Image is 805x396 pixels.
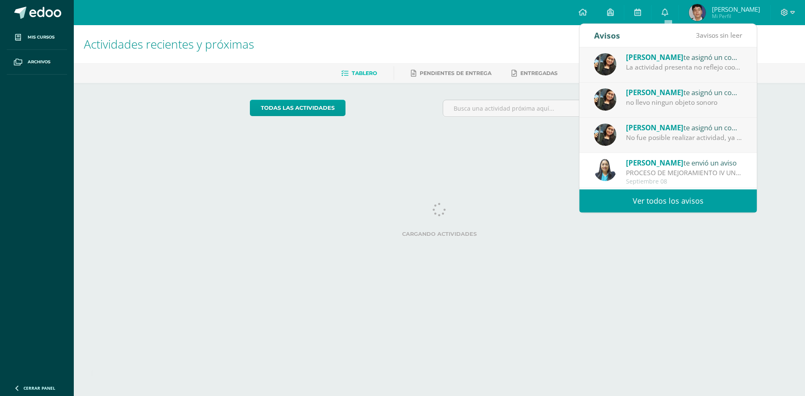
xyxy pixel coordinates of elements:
span: Tablero [352,70,377,76]
span: [PERSON_NAME] [626,158,683,168]
a: Ver todos los avisos [579,189,757,212]
div: te asignó un comentario en 'Mayumaná' para 'Expresión Artistica' [626,52,743,62]
div: PROCESO DE MEJORAMIENTO IV UNIDAD: Bendiciones a cada uno El día de hoy estará disponible el comp... [626,168,743,178]
span: Archivos [28,59,50,65]
span: Entregadas [520,70,558,76]
label: Cargando actividades [250,231,629,237]
span: Pendientes de entrega [420,70,491,76]
span: 3 [696,31,700,40]
span: Cerrar panel [23,385,55,391]
div: No fue posible realizar actividad, ya que no trajeron los objetos sonoros [626,133,743,142]
img: afbb90b42ddb8510e0c4b806fbdf27cc.png [594,124,616,146]
span: [PERSON_NAME] [626,123,683,132]
div: te asignó un comentario en 'Actividades Objetos sonoros' para 'Expresión Artistica' [626,122,743,133]
a: todas las Actividades [250,100,345,116]
a: Archivos [7,50,67,75]
img: afbb90b42ddb8510e0c4b806fbdf27cc.png [594,53,616,75]
div: te envió un aviso [626,157,743,168]
img: afbb90b42ddb8510e0c4b806fbdf27cc.png [594,88,616,111]
div: Avisos [594,24,620,47]
div: no llevo ningun objeto sonoro [626,98,743,107]
a: Tablero [341,67,377,80]
img: 30d4cb0020ab827927e67cb8ef2bd6ce.png [689,4,706,21]
div: te asignó un comentario en 'Objetos sonoros' para 'Expresión Artistica' [626,87,743,98]
span: [PERSON_NAME] [712,5,760,13]
a: Pendientes de entrega [411,67,491,80]
span: [PERSON_NAME] [626,88,683,97]
img: 49168807a2b8cca0ef2119beca2bd5ad.png [594,159,616,181]
span: Actividades recientes y próximas [84,36,254,52]
span: Mis cursos [28,34,55,41]
div: Septiembre 08 [626,178,743,185]
span: [PERSON_NAME] [626,52,683,62]
input: Busca una actividad próxima aquí... [443,100,629,116]
span: Mi Perfil [712,13,760,20]
a: Mis cursos [7,25,67,50]
div: La actividad presenta no reflejo coordinación ni los 3 ritmos solicitados [626,62,743,72]
a: Entregadas [512,67,558,80]
span: avisos sin leer [696,31,742,40]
